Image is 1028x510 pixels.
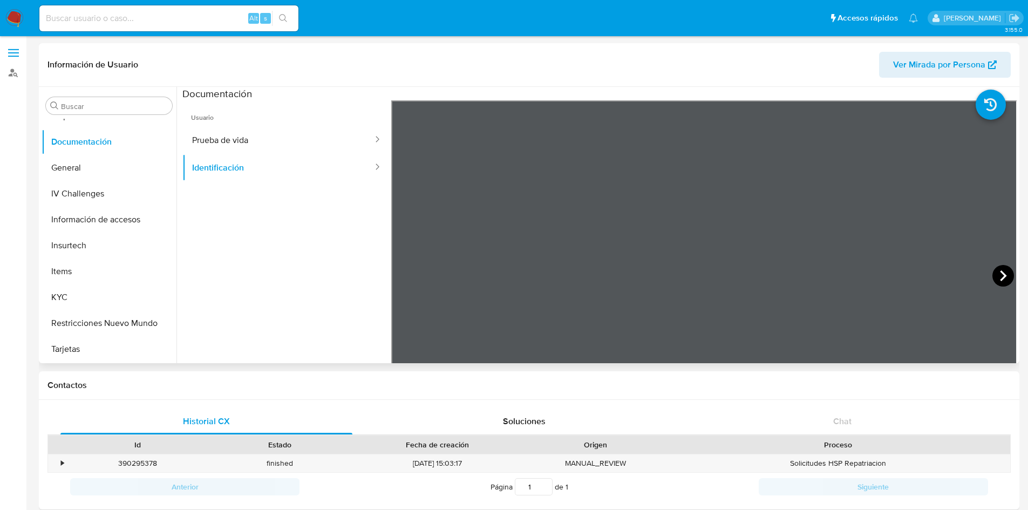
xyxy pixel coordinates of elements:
button: Ver Mirada por Persona [879,52,1011,78]
input: Buscar usuario o caso... [39,11,298,25]
button: IV Challenges [42,181,176,207]
a: Salir [1009,12,1020,24]
div: MANUAL_REVIEW [525,454,666,472]
span: 1 [566,481,568,492]
div: finished [209,454,351,472]
button: Insurtech [42,233,176,259]
span: Chat [833,415,852,427]
span: Página de [491,478,568,495]
h1: Información de Usuario [47,59,138,70]
button: Información de accesos [42,207,176,233]
span: Ver Mirada por Persona [893,52,985,78]
div: 390295378 [67,454,209,472]
span: Accesos rápidos [838,12,898,24]
div: [DATE] 15:03:17 [351,454,525,472]
input: Buscar [61,101,168,111]
button: Buscar [50,101,59,110]
div: Id [74,439,201,450]
button: search-icon [272,11,294,26]
div: Fecha de creación [358,439,517,450]
button: Tarjetas [42,336,176,362]
h1: Contactos [47,380,1011,391]
button: General [42,155,176,181]
span: Alt [249,13,258,23]
span: s [264,13,267,23]
span: Historial CX [183,415,230,427]
a: Notificaciones [909,13,918,23]
div: Proceso [674,439,1003,450]
button: KYC [42,284,176,310]
button: Items [42,259,176,284]
button: Documentación [42,129,176,155]
button: Anterior [70,478,299,495]
div: Estado [216,439,343,450]
button: Restricciones Nuevo Mundo [42,310,176,336]
p: ext_jesssali@mercadolibre.com.mx [944,13,1005,23]
div: Origen [532,439,659,450]
span: Soluciones [503,415,546,427]
div: Solicitudes HSP Repatriacion [666,454,1010,472]
div: • [61,458,64,468]
button: Siguiente [759,478,988,495]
